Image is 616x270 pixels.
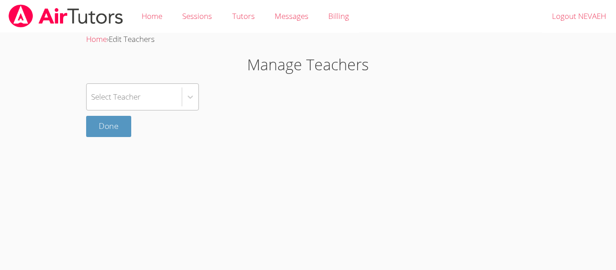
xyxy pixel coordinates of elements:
[109,34,155,44] span: Edit Teachers
[275,11,308,21] span: Messages
[91,90,141,103] div: Select Teacher
[86,34,107,44] a: Home
[86,33,530,46] div: ›
[86,116,131,137] a: Done
[8,5,124,27] img: airtutors_banner-c4298cdbf04f3fff15de1276eac7730deb9818008684d7c2e4769d2f7ddbe033.png
[86,53,530,76] h1: Manage Teachers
